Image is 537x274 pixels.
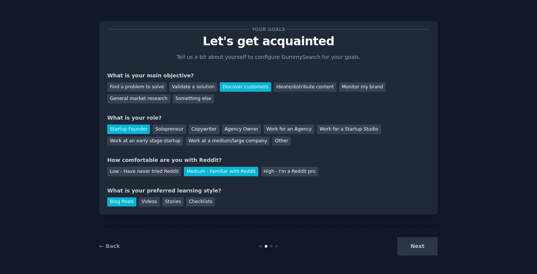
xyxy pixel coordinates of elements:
[317,125,381,134] div: Work for a Startup Studio
[189,125,219,134] div: Copywriter
[107,167,181,176] div: Low - Have never tried Reddit
[107,94,170,104] div: General market research
[107,35,430,48] p: Let's get acquainted
[99,243,120,249] a: ← Back
[107,72,430,80] div: What is your main objective?
[162,197,184,207] div: Stories
[173,94,214,104] div: Something else
[107,114,430,122] div: What is your role?
[274,82,336,92] div: Ideate/distribute content
[186,137,270,146] div: Work at a medium/large company
[139,197,160,207] div: Videos
[186,197,215,207] div: Checklists
[107,187,430,195] div: What is your preferred learning style?
[250,25,287,33] span: Your goals
[264,125,314,134] div: Work for an Agency
[107,137,183,146] div: Work at an early stage startup
[107,156,430,164] div: How comfortable are you with Reddit?
[272,137,291,146] div: Other
[169,82,217,92] div: Validate a solution
[153,125,186,134] div: Solopreneur
[261,167,318,176] div: High - I'm a Reddit pro
[220,82,271,92] div: Discover customers
[173,53,364,61] p: Tell us a bit about yourself to configure GummySearch for your goals.
[107,82,167,92] div: Find a problem to solve
[184,167,258,176] div: Medium - Familiar with Reddit
[222,125,261,134] div: Agency Owner
[107,125,150,134] div: Startup Founder
[339,82,386,92] div: Monitor my brand
[107,197,136,207] div: Blog Posts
